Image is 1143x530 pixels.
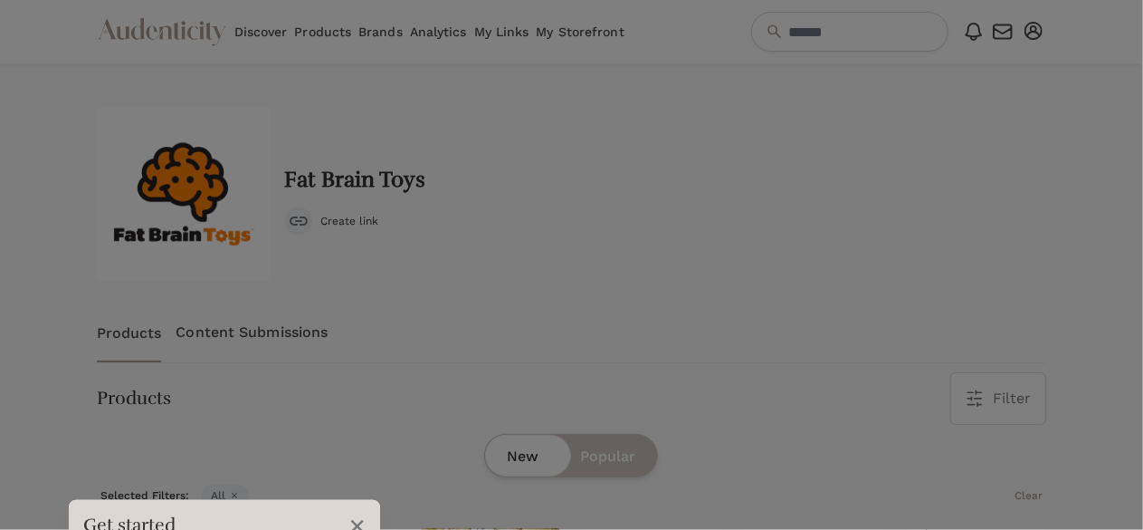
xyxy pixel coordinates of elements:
[285,168,426,193] h2: Fat Brain Toys
[1011,485,1046,506] button: Clear
[321,214,379,228] span: Create link
[97,386,171,411] h3: Products
[176,303,328,362] a: Content Submissions
[580,446,635,467] span: Popular
[97,107,271,281] img: 0f1e06e1f8465b8b932a99f04cc17420.w400.h400.jpg
[507,446,538,467] span: New
[285,207,379,235] button: Create link
[97,485,193,506] span: Selected Filters:
[97,303,162,362] a: Products
[951,373,1045,424] button: Filter
[993,388,1031,410] span: Filter
[202,485,249,506] span: All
